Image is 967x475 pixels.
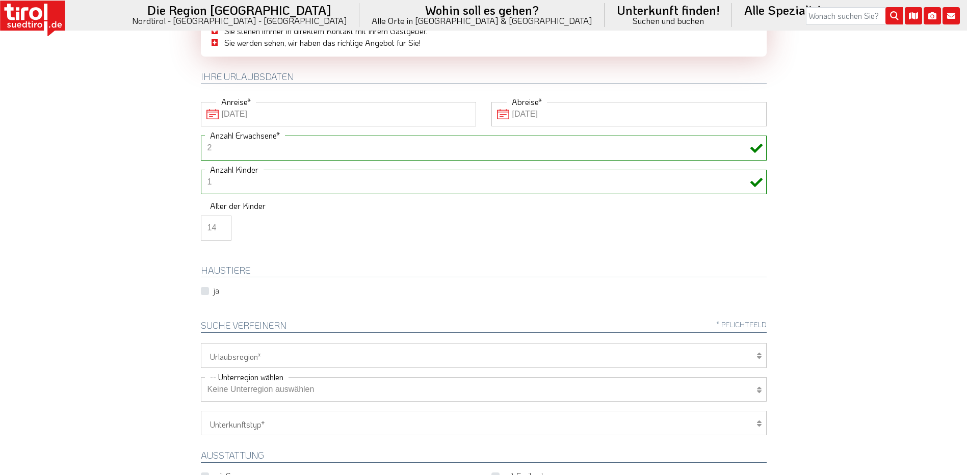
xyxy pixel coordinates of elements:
[201,266,767,278] h2: HAUSTIERE
[924,7,941,24] i: Fotogalerie
[201,321,767,333] h2: Suche verfeinern
[943,7,960,24] i: Kontakt
[905,7,922,24] i: Karte öffnen
[213,285,219,296] label: ja
[201,451,767,463] h2: Ausstattung
[209,37,759,48] li: Sie werden sehen, wir haben das richtige Angebot für Sie!
[201,72,767,84] h2: Ihre Urlaubsdaten
[806,7,903,24] input: Wonach suchen Sie?
[372,16,592,25] small: Alle Orte in [GEOGRAPHIC_DATA] & [GEOGRAPHIC_DATA]
[132,16,347,25] small: Nordtirol - [GEOGRAPHIC_DATA] - [GEOGRAPHIC_DATA]
[716,321,767,328] span: * Pflichtfeld
[617,16,720,25] small: Suchen und buchen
